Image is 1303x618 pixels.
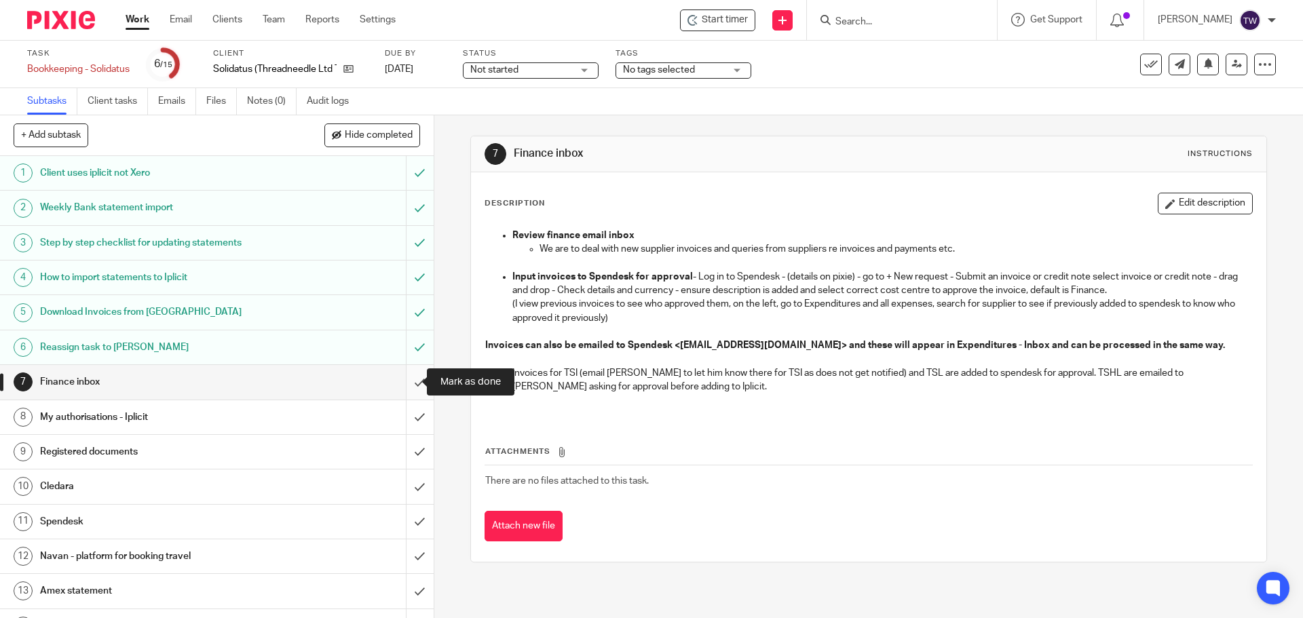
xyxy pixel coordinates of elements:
[485,143,506,165] div: 7
[385,48,446,59] label: Due by
[512,297,1251,325] p: (I view previous invoices to see who approved them, on the left, go to Expenditures and all expen...
[1030,15,1082,24] span: Get Support
[40,197,275,218] h1: Weekly Bank statement import
[14,199,33,218] div: 2
[307,88,359,115] a: Audit logs
[206,88,237,115] a: Files
[14,512,33,531] div: 11
[247,88,297,115] a: Notes (0)
[512,231,635,240] strong: Review finance email inbox
[88,88,148,115] a: Client tasks
[154,56,172,72] div: 6
[40,267,275,288] h1: How to import statements to Iplicit
[40,163,275,183] h1: Client uses iplicit not Xero
[1188,149,1253,159] div: Instructions
[14,442,33,461] div: 9
[14,268,33,287] div: 4
[213,48,368,59] label: Client
[1239,9,1261,31] img: svg%3E
[40,302,275,322] h1: Download Invoices from [GEOGRAPHIC_DATA]
[512,272,634,282] strong: Input invoices to Spendesk
[324,123,420,147] button: Hide completed
[623,65,695,75] span: No tags selected
[212,13,242,26] a: Clients
[14,581,33,600] div: 13
[160,61,172,69] small: /15
[40,581,275,601] h1: Amex statement
[514,147,898,161] h1: Finance inbox
[360,13,396,26] a: Settings
[27,62,130,76] div: Bookkeeping - Solidatus
[27,88,77,115] a: Subtasks
[540,242,1251,256] p: We are to deal with new supplier invoices and queries from suppliers re invoices and payments etc.
[14,123,88,147] button: + Add subtask
[636,272,693,282] strong: for approval
[305,13,339,26] a: Reports
[40,233,275,253] h1: Step by step checklist for updating statements
[14,372,33,391] div: 7
[158,88,196,115] a: Emails
[834,16,956,28] input: Search
[485,341,1225,350] strong: Invoices can also be emailed to Spendesk <[EMAIL_ADDRESS][DOMAIN_NAME]> and these will appear in ...
[14,477,33,496] div: 10
[680,9,755,31] div: Solidatus (Threadneedle Ltd T/A) - Bookkeeping - Solidatus
[40,337,275,358] h1: Reassign task to [PERSON_NAME]
[512,270,1251,298] p: - Log in to Spendesk - (details on pixie) - go to + New request - Submit an invoice or credit not...
[345,130,413,141] span: Hide completed
[485,198,545,209] p: Description
[385,64,413,74] span: [DATE]
[263,13,285,26] a: Team
[1158,193,1253,214] button: Edit description
[40,442,275,462] h1: Registered documents
[485,476,649,486] span: There are no files attached to this task.
[40,372,275,392] h1: Finance inbox
[14,303,33,322] div: 5
[14,547,33,566] div: 12
[485,448,550,455] span: Attachments
[170,13,192,26] a: Email
[126,13,149,26] a: Work
[40,511,275,532] h1: Spendesk
[27,48,130,59] label: Task
[512,366,1251,394] p: Invoices for TSI (email [PERSON_NAME] to let him know there for TSI as does not get notified) and...
[1158,13,1232,26] p: [PERSON_NAME]
[470,65,518,75] span: Not started
[40,546,275,566] h1: Navan - platform for booking travel
[14,163,33,182] div: 1
[616,48,751,59] label: Tags
[213,62,337,76] p: Solidatus (Threadneedle Ltd T/A)
[40,407,275,427] h1: My authorisations - Iplicit
[485,511,563,541] button: Attach new file
[14,338,33,357] div: 6
[27,11,95,29] img: Pixie
[14,408,33,427] div: 8
[14,233,33,252] div: 3
[702,13,748,27] span: Start timer
[40,476,275,497] h1: Cledara
[463,48,599,59] label: Status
